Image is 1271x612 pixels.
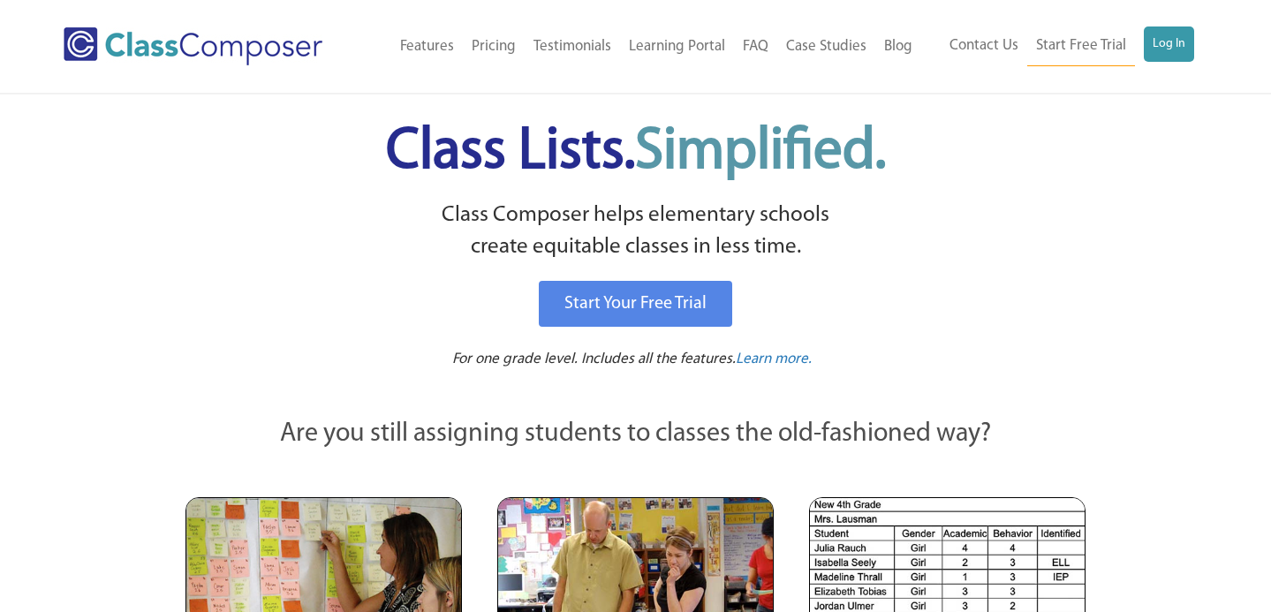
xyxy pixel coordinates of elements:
p: Are you still assigning students to classes the old-fashioned way? [185,415,1086,454]
a: Learn more. [736,349,812,371]
a: Learning Portal [620,27,734,66]
span: Simplified. [635,124,886,181]
p: Class Composer helps elementary schools create equitable classes in less time. [183,200,1089,264]
a: FAQ [734,27,777,66]
span: For one grade level. Includes all the features. [452,351,736,366]
a: Log In [1144,26,1194,62]
a: Start Free Trial [1027,26,1135,66]
a: Pricing [463,27,525,66]
nav: Header Menu [921,26,1194,66]
a: Features [391,27,463,66]
nav: Header Menu [363,27,922,66]
span: Learn more. [736,351,812,366]
a: Case Studies [777,27,875,66]
img: Class Composer [64,27,322,65]
span: Class Lists. [386,124,886,181]
a: Start Your Free Trial [539,281,732,327]
a: Testimonials [525,27,620,66]
a: Blog [875,27,921,66]
span: Start Your Free Trial [564,295,707,313]
a: Contact Us [941,26,1027,65]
